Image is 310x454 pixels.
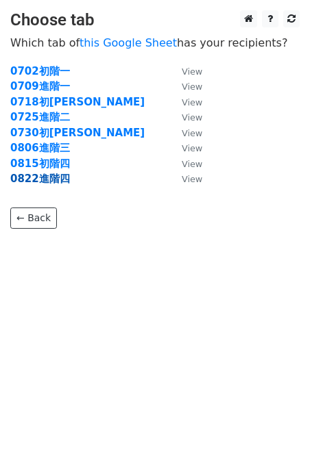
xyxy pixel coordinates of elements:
small: View [182,66,202,77]
a: 0815初階四 [10,157,70,170]
small: View [182,128,202,138]
a: View [168,65,202,77]
a: View [168,127,202,139]
a: this Google Sheet [80,36,177,49]
iframe: Chat Widget [241,388,310,454]
small: View [182,174,202,184]
a: View [168,96,202,108]
a: 0806進階三 [10,142,70,154]
a: View [168,142,202,154]
small: View [182,81,202,92]
a: View [168,111,202,123]
a: 0730初[PERSON_NAME] [10,127,145,139]
p: Which tab of has your recipients? [10,36,300,50]
small: View [182,143,202,153]
small: View [182,112,202,123]
a: 0822進階四 [10,173,70,185]
a: 0702初階一 [10,65,70,77]
h3: Choose tab [10,10,300,30]
a: View [168,80,202,92]
small: View [182,159,202,169]
a: ← Back [10,207,57,229]
a: View [168,173,202,185]
a: 0709進階一 [10,80,70,92]
a: 0725進階二 [10,111,70,123]
a: 0718初[PERSON_NAME] [10,96,145,108]
a: View [168,157,202,170]
small: View [182,97,202,108]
